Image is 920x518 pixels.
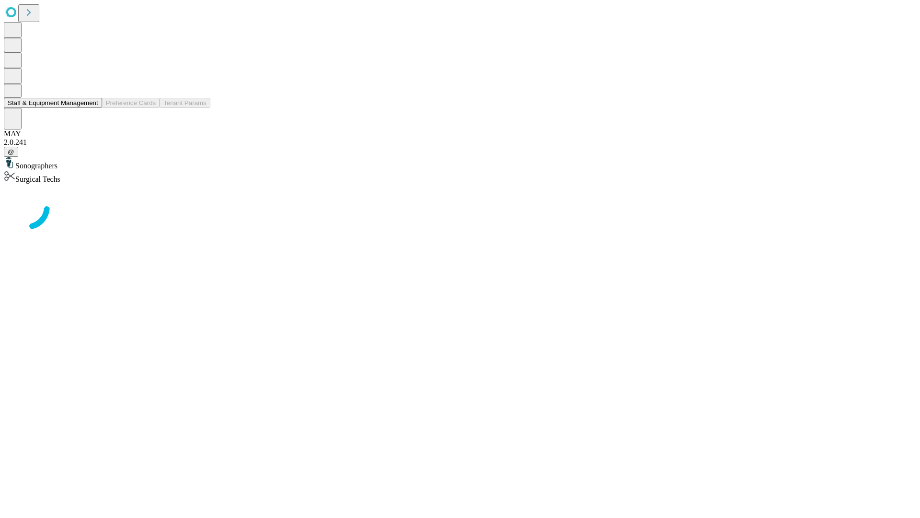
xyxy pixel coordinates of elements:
[4,98,102,108] button: Staff & Equipment Management
[160,98,210,108] button: Tenant Params
[4,147,18,157] button: @
[4,157,916,170] div: Sonographers
[4,129,916,138] div: MAY
[8,148,14,155] span: @
[4,138,916,147] div: 2.0.241
[4,170,916,184] div: Surgical Techs
[102,98,160,108] button: Preference Cards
